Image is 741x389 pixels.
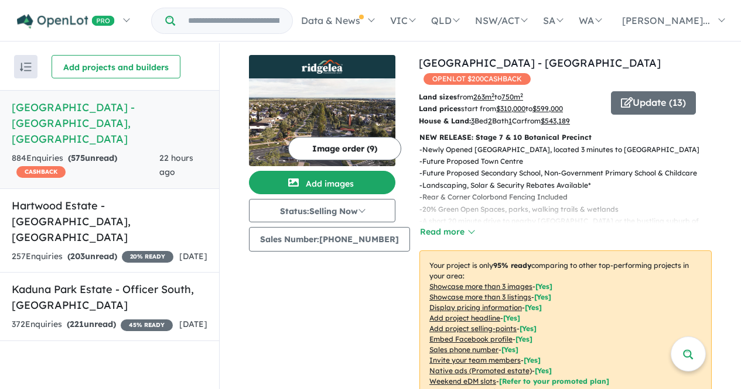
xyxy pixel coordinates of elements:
[494,92,523,101] span: to
[429,282,532,291] u: Showcase more than 3 images
[12,99,207,147] h5: [GEOGRAPHIC_DATA] - [GEOGRAPHIC_DATA] , [GEOGRAPHIC_DATA]
[20,63,32,71] img: sort.svg
[419,91,602,103] p: from
[525,303,542,312] span: [ Yes ]
[424,73,531,85] span: OPENLOT $ 200 CASHBACK
[67,319,116,329] strong: ( unread)
[501,92,523,101] u: 750 m
[121,319,173,331] span: 45 % READY
[419,191,721,203] p: - Rear & Corner Colorbond Fencing Included
[524,356,541,364] span: [ Yes ]
[159,153,193,177] span: 22 hours ago
[419,56,661,70] a: [GEOGRAPHIC_DATA] - [GEOGRAPHIC_DATA]
[429,314,500,322] u: Add project headline
[249,199,395,222] button: Status:Selling Now
[491,92,494,98] sup: 2
[12,198,207,245] h5: Hartwood Estate - [GEOGRAPHIC_DATA] , [GEOGRAPHIC_DATA]
[70,319,84,329] span: 221
[249,78,395,166] img: Ridgelea Estate - Pakenham East
[501,345,518,354] span: [ Yes ]
[611,91,696,115] button: Update (13)
[288,137,401,160] button: Image order (9)
[419,167,721,179] p: - Future Proposed Secondary School, Non-Government Primary School & Childcare
[429,303,522,312] u: Display pricing information
[419,225,474,239] button: Read more
[71,153,85,163] span: 575
[429,356,521,364] u: Invite your team members
[429,324,517,333] u: Add project selling-points
[429,366,532,375] u: Native ads (Promoted estate)
[419,104,461,113] b: Land prices
[67,251,117,261] strong: ( unread)
[419,116,471,125] b: House & Land:
[429,377,496,385] u: Weekend eDM slots
[532,104,563,113] u: $ 599,000
[249,171,395,194] button: Add images
[499,377,609,385] span: [Refer to your promoted plan]
[179,251,207,261] span: [DATE]
[12,281,207,313] h5: Kaduna Park Estate - Officer South , [GEOGRAPHIC_DATA]
[17,14,115,29] img: Openlot PRO Logo White
[515,335,532,343] span: [ Yes ]
[12,250,173,264] div: 257 Enquir ies
[419,103,602,115] p: start from
[419,144,721,156] p: - Newly Opened [GEOGRAPHIC_DATA], located 3 minutes to [GEOGRAPHIC_DATA]
[249,227,410,252] button: Sales Number:[PHONE_NUMBER]
[419,204,721,215] p: - 20% Green Open Spaces, parks, walking trails & wetlands
[429,345,498,354] u: Sales phone number
[473,92,494,101] u: 263 m
[534,292,551,301] span: [ Yes ]
[503,314,520,322] span: [ Yes ]
[535,282,552,291] span: [ Yes ]
[493,261,531,270] b: 95 % ready
[12,152,159,180] div: 884 Enquir ies
[520,92,523,98] sup: 2
[508,116,512,125] u: 1
[419,92,457,101] b: Land sizes
[254,60,391,74] img: Ridgelea Estate - Pakenham East Logo
[419,115,602,127] p: Bed Bath Car from
[122,251,173,263] span: 20 % READY
[16,166,66,178] span: CASHBACK
[496,104,525,113] u: $ 310,000
[471,116,474,125] u: 3
[419,180,721,191] p: - Landscaping, Solar & Security Rebates Available*
[12,318,173,332] div: 372 Enquir ies
[520,324,537,333] span: [ Yes ]
[419,215,721,239] p: - A short 20 minute drive to nearby [GEOGRAPHIC_DATA] or the bustling suburb of [GEOGRAPHIC_DATA]
[177,8,290,33] input: Try estate name, suburb, builder or developer
[535,366,552,375] span: [Yes]
[622,15,710,26] span: [PERSON_NAME]...
[541,116,570,125] u: $ 543,189
[68,153,117,163] strong: ( unread)
[429,335,513,343] u: Embed Facebook profile
[429,292,531,301] u: Showcase more than 3 listings
[249,55,395,166] a: Ridgelea Estate - Pakenham East LogoRidgelea Estate - Pakenham East
[70,251,85,261] span: 203
[419,132,712,143] p: NEW RELEASE: Stage 7 & 10 Botanical Precinct
[525,104,563,113] span: to
[419,156,721,167] p: - Future Proposed Town Centre
[179,319,207,329] span: [DATE]
[488,116,492,125] u: 2
[52,55,180,78] button: Add projects and builders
